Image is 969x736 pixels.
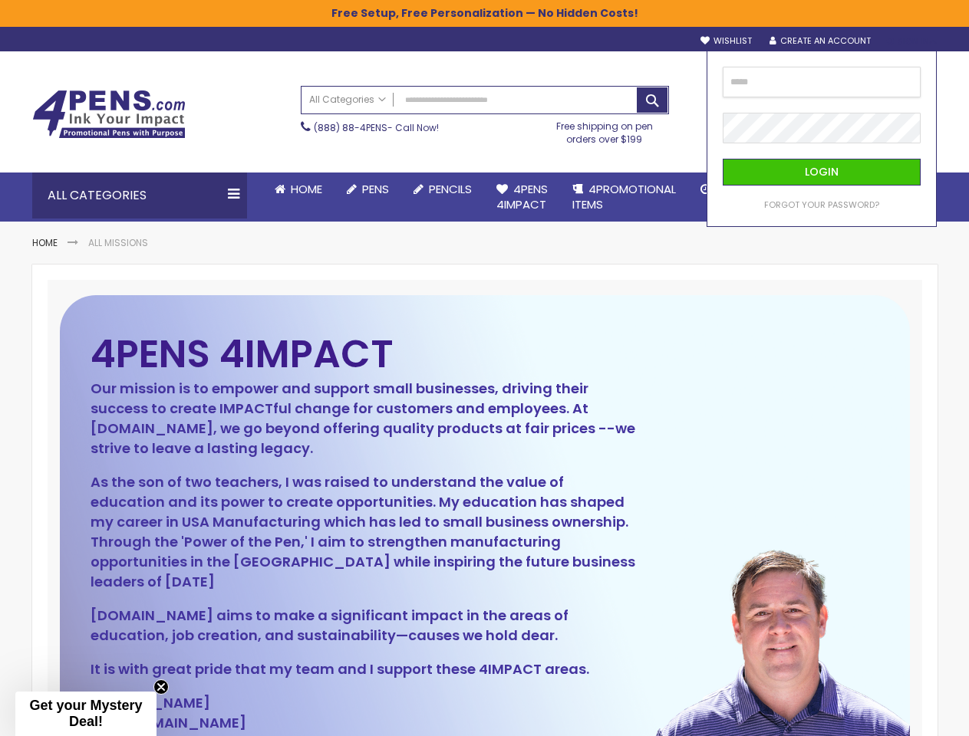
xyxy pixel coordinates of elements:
span: - Call Now! [314,121,439,134]
img: 4Pens Custom Pens and Promotional Products [32,90,186,139]
a: Rush [688,172,757,206]
span: All Categories [309,94,386,106]
strong: All Missions [88,236,148,249]
button: Login [723,159,921,186]
a: 4PROMOTIONALITEMS [560,172,688,222]
p: As the son of two teachers, I was raised to understand the value of education and its power to cr... [91,472,637,592]
div: Free shipping on pen orders over $199 [540,114,669,145]
span: Pens [362,181,389,197]
a: Forgot Your Password? [764,199,879,211]
div: Sign In [886,36,937,48]
span: Pencils [429,181,472,197]
iframe: Google Customer Reviews [842,695,969,736]
div: All Categories [32,172,247,219]
a: Create an Account [770,35,871,47]
a: 4Pens4impact [484,172,560,222]
p: [PERSON_NAME] CEO [DOMAIN_NAME] [91,693,637,733]
a: Home [32,236,58,249]
a: Home [262,172,335,206]
p: Our mission is to empower and support small businesses, driving their success to create IMPACTful... [91,379,637,458]
a: Wishlist [700,35,752,47]
a: (888) 88-4PENS [314,121,387,134]
a: All Categories [302,87,394,112]
a: Pencils [401,172,484,206]
span: Get your Mystery Deal! [29,698,142,729]
p: [DOMAIN_NAME] aims to make a significant impact in the areas of education, job creation, and sust... [91,606,637,646]
div: Get your Mystery Deal!Close teaser [15,692,157,736]
span: Login [805,164,839,179]
span: 4Pens 4impact [496,181,548,212]
span: 4PROMOTIONAL ITEMS [572,181,676,212]
h2: 4PENS 4IMPACT [91,341,637,367]
span: Home [291,181,322,197]
button: Close teaser [153,679,169,695]
p: It is with great pride that my team and I support these 4IMPACT areas. [91,659,637,679]
a: Pens [335,172,401,206]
